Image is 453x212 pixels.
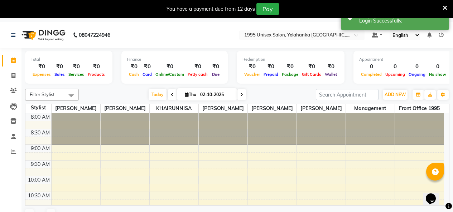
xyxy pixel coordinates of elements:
div: Finance [127,56,222,63]
span: [PERSON_NAME] [101,104,149,113]
b: 08047224946 [79,25,110,45]
div: ₹0 [141,63,154,71]
div: You have a payment due from 12 days [167,5,255,13]
input: 2025-10-02 [198,89,234,100]
div: ₹0 [242,63,262,71]
div: ₹0 [31,63,53,71]
span: Services [67,72,86,77]
span: Completed [359,72,384,77]
div: ₹0 [186,63,209,71]
span: Cash [127,72,141,77]
div: 0 [407,63,427,71]
img: logo [18,25,67,45]
div: 9:00 AM [29,145,51,152]
span: Filter Stylist [30,92,55,97]
span: Products [86,72,107,77]
div: 0 [427,63,448,71]
span: ADD NEW [385,92,406,97]
button: ADD NEW [383,90,408,100]
div: 0 [384,63,407,71]
div: Redemption [242,56,339,63]
span: Wallet [323,72,339,77]
div: Stylist [25,104,51,112]
div: 0 [359,63,384,71]
span: Voucher [242,72,262,77]
span: No show [427,72,448,77]
div: ₹0 [262,63,280,71]
span: Thu [183,92,198,97]
div: ₹0 [323,63,339,71]
div: 8:30 AM [29,129,51,137]
span: Petty cash [186,72,209,77]
div: ₹0 [154,63,186,71]
div: ₹0 [300,63,323,71]
button: Pay [256,3,279,15]
span: Front Office 1995 [395,104,444,113]
div: ₹0 [86,63,107,71]
span: [PERSON_NAME] [199,104,247,113]
div: Login Successfully. [359,17,443,25]
span: Sales [53,72,67,77]
span: Expenses [31,72,53,77]
span: Prepaid [262,72,280,77]
span: Upcoming [384,72,407,77]
input: Search Appointment [316,89,379,100]
span: Due [210,72,221,77]
span: Management [346,104,395,113]
span: Gift Cards [300,72,323,77]
div: 9:30 AM [29,161,51,168]
span: KHAIRUNNISA [150,104,198,113]
span: Card [141,72,154,77]
div: Total [31,56,107,63]
div: ₹0 [280,63,300,71]
span: Today [149,89,167,100]
div: ₹0 [67,63,86,71]
span: Ongoing [407,72,427,77]
span: Package [280,72,300,77]
div: 8:00 AM [29,113,51,121]
span: [PERSON_NAME] [248,104,297,113]
span: [PERSON_NAME] [297,104,346,113]
span: Online/Custom [154,72,186,77]
div: ₹0 [127,63,141,71]
div: 10:00 AM [26,176,51,184]
iframe: chat widget [423,183,446,205]
div: 10:30 AM [26,192,51,199]
div: ₹0 [53,63,67,71]
span: [PERSON_NAME] [52,104,100,113]
div: ₹0 [209,63,222,71]
div: Appointment [359,56,448,63]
